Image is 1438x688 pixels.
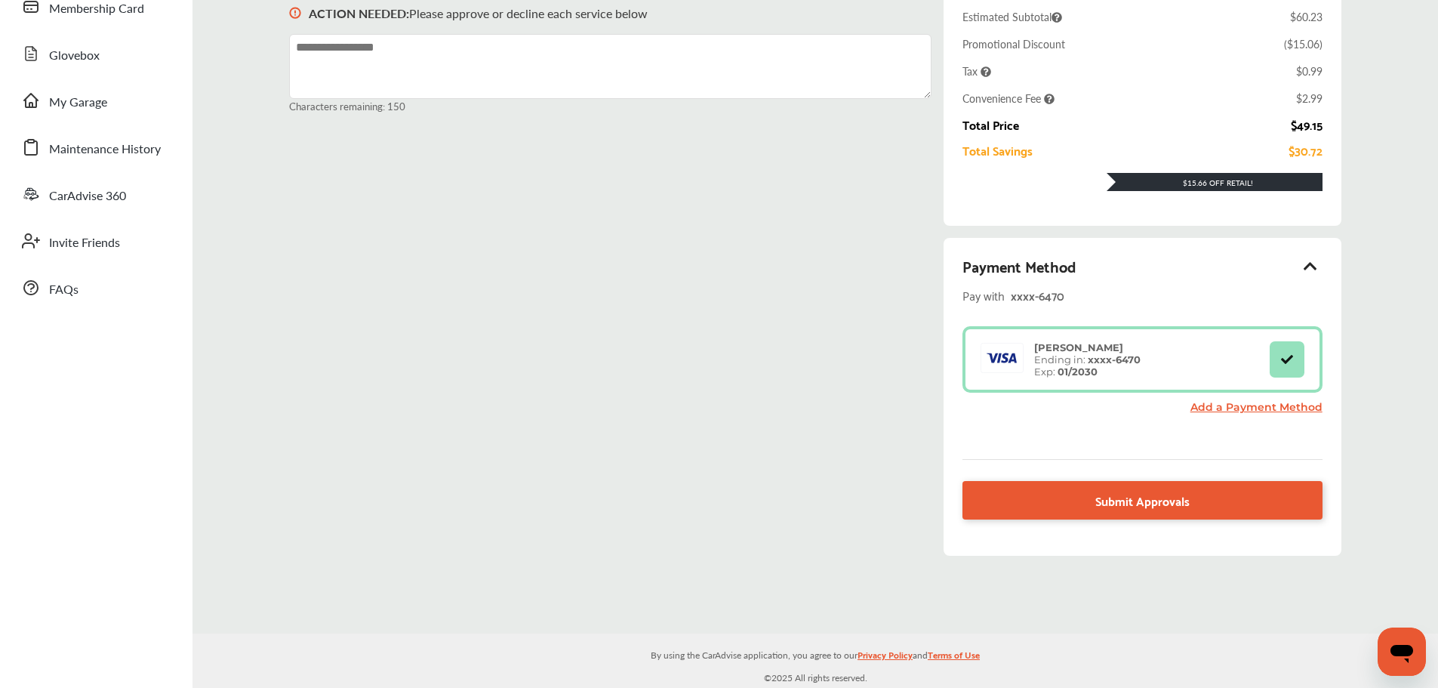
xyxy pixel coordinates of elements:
span: Pay with [962,285,1005,305]
span: Tax [962,63,991,79]
b: ACTION NEEDED : [309,5,409,22]
a: Add a Payment Method [1190,400,1323,414]
a: FAQs [14,268,177,307]
div: xxxx- 6470 [1011,285,1199,305]
div: $49.15 [1291,118,1323,131]
strong: xxxx- 6470 [1088,353,1141,366]
strong: [PERSON_NAME] [1034,341,1123,353]
div: $2.99 [1296,91,1323,106]
p: Please approve or decline each service below [309,5,648,22]
span: FAQs [49,280,79,300]
span: Glovebox [49,46,100,66]
span: My Garage [49,93,107,113]
div: Promotional Discount [962,36,1065,51]
a: Maintenance History [14,128,177,167]
p: By using the CarAdvise application, you agree to our and [192,646,1438,662]
span: CarAdvise 360 [49,187,126,206]
a: Terms of Use [928,646,980,670]
div: ( $15.06 ) [1284,36,1323,51]
div: Total Price [962,118,1019,131]
div: © 2025 All rights reserved. [192,634,1438,688]
span: Maintenance History [49,140,161,159]
div: Ending in: Exp: [1027,341,1148,378]
div: Total Savings [962,143,1033,157]
div: $60.23 [1290,9,1323,24]
a: Privacy Policy [858,646,913,670]
strong: 01/2030 [1058,366,1098,378]
iframe: Button to launch messaging window [1378,628,1426,676]
div: $0.99 [1296,63,1323,79]
span: Invite Friends [49,233,120,253]
small: Characters remaining: 150 [289,99,931,113]
span: Convenience Fee [962,91,1055,106]
a: Submit Approvals [962,481,1322,520]
a: CarAdvise 360 [14,174,177,214]
div: Payment Method [962,253,1322,279]
a: Invite Friends [14,221,177,261]
a: Glovebox [14,34,177,73]
span: Submit Approvals [1095,490,1190,511]
div: $30.72 [1289,143,1323,157]
span: Estimated Subtotal [962,9,1062,24]
div: $15.66 Off Retail! [1107,177,1323,188]
a: My Garage [14,81,177,120]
